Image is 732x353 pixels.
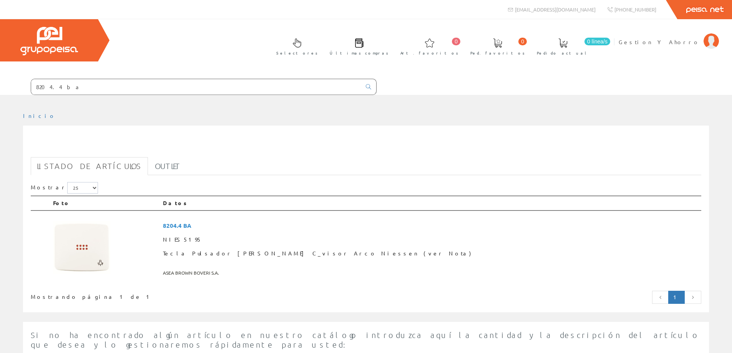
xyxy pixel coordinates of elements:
[23,112,56,119] a: Inicio
[67,182,98,194] select: Mostrar
[470,49,525,57] span: Ped. favoritos
[614,6,656,13] span: [PHONE_NUMBER]
[163,233,698,247] span: NIES5195
[515,6,596,13] span: [EMAIL_ADDRESS][DOMAIN_NAME]
[149,157,187,175] a: Outlet
[684,291,701,304] a: Página siguiente
[652,291,669,304] a: Página anterior
[31,182,98,194] label: Mostrar
[276,49,318,57] span: Selectores
[160,196,701,210] th: Datos
[163,219,698,233] span: 8204.4 BA
[31,138,701,153] h1: 8204.4 ba
[31,79,361,94] input: Buscar ...
[452,38,460,45] span: 0
[400,49,458,57] span: Art. favoritos
[537,49,589,57] span: Pedido actual
[269,32,322,60] a: Selectores
[518,38,527,45] span: 0
[163,267,698,279] span: ASEA BROWN BOVERI S.A.
[31,290,304,301] div: Mostrando página 1 de 1
[619,32,719,39] a: Gestion Y Ahorro
[50,196,160,210] th: Foto
[330,49,388,57] span: Últimas compras
[619,38,700,46] span: Gestion Y Ahorro
[322,32,392,60] a: Últimas compras
[668,291,685,304] a: Página actual
[163,247,698,260] span: Tecla Pulsador [PERSON_NAME] C_visor Arco Niessen (ver Nota)
[31,330,700,349] span: Si no ha encontrado algún artículo en nuestro catálogo introduzca aquí la cantidad y la descripci...
[31,157,148,175] a: Listado de artículos
[53,219,111,276] img: Foto artículo Tecla Pulsador Luz C_visor Arco Niessen (ver Nota) (150x150)
[584,38,610,45] span: 0 línea/s
[20,27,78,55] img: Grupo Peisa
